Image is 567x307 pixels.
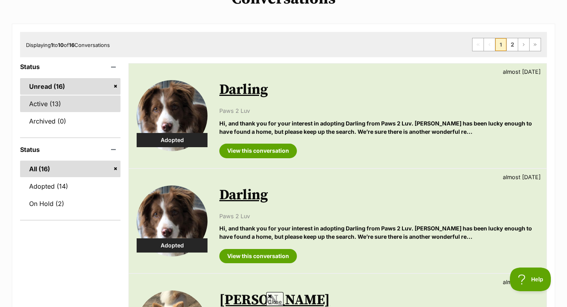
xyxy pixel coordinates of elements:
a: Page 2 [507,38,518,51]
a: Last page [530,38,541,51]
nav: Pagination [472,38,541,51]
span: Close [266,292,283,306]
span: Previous page [484,38,495,51]
a: Unread (16) [20,78,120,95]
p: Hi, and thank you for your interest in adopting Darling from Paws 2 Luv. [PERSON_NAME] has been l... [219,119,539,136]
p: Hi, and thank you for your interest in adopting Darling from Paws 2 Luv. [PERSON_NAME] has been l... [219,224,539,241]
span: Displaying to of Conversations [26,42,110,48]
a: Next page [518,38,529,51]
p: Paws 2 Luv [219,107,539,115]
img: Darling [137,185,208,256]
a: All (16) [20,161,120,177]
a: View this conversation [219,249,297,263]
p: Paws 2 Luv [219,212,539,220]
a: View this conversation [219,144,297,158]
a: Adopted (14) [20,178,120,195]
header: Status [20,63,120,70]
strong: 16 [69,42,74,48]
div: Adopted [137,238,208,253]
img: Darling [137,80,208,151]
a: Archived (0) [20,113,120,129]
a: Active (13) [20,95,120,112]
a: On Hold (2) [20,195,120,212]
header: Status [20,146,120,153]
p: almost [DATE] [503,67,541,76]
strong: 1 [51,42,53,48]
a: Darling [219,186,268,204]
strong: 10 [58,42,64,48]
p: almost [DATE] [503,278,541,286]
div: Adopted [137,133,208,147]
p: almost [DATE] [503,173,541,181]
a: Darling [219,81,268,99]
span: Page 1 [495,38,506,51]
span: First page [472,38,484,51]
iframe: Help Scout Beacon - Open [510,268,551,291]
